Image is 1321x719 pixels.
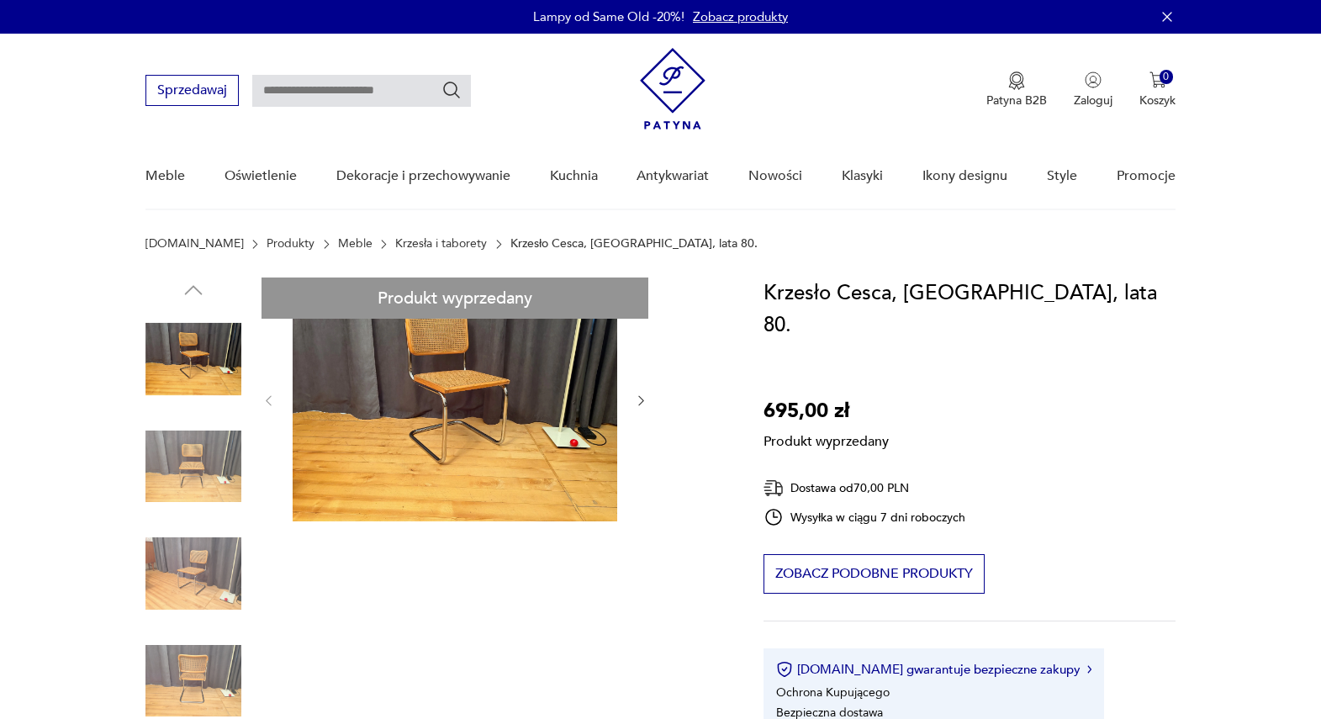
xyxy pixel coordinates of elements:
[267,237,314,251] a: Produkty
[764,427,889,451] p: Produkt wyprzedany
[764,395,889,427] p: 695,00 zł
[145,237,244,251] a: [DOMAIN_NAME]
[986,71,1047,108] a: Ikona medaluPatyna B2B
[1160,70,1174,84] div: 0
[922,144,1007,209] a: Ikony designu
[640,48,705,130] img: Patyna - sklep z meblami i dekoracjami vintage
[842,144,883,209] a: Klasyki
[1008,71,1025,90] img: Ikona medalu
[441,80,462,100] button: Szukaj
[145,75,239,106] button: Sprzedawaj
[225,144,297,209] a: Oświetlenie
[145,144,185,209] a: Meble
[336,144,510,209] a: Dekoracje i przechowywanie
[1139,93,1176,108] p: Koszyk
[1087,665,1092,674] img: Ikona strzałki w prawo
[764,278,1176,341] h1: Krzesło Cesca, [GEOGRAPHIC_DATA], lata 80.
[550,144,598,209] a: Kuchnia
[533,8,684,25] p: Lampy od Same Old -20%!
[986,71,1047,108] button: Patyna B2B
[395,237,487,251] a: Krzesła i taborety
[338,237,373,251] a: Meble
[764,554,985,594] button: Zobacz podobne produkty
[1074,93,1112,108] p: Zaloguj
[986,93,1047,108] p: Patyna B2B
[1047,144,1077,209] a: Style
[776,661,793,678] img: Ikona certyfikatu
[764,478,965,499] div: Dostawa od 70,00 PLN
[510,237,758,251] p: Krzesło Cesca, [GEOGRAPHIC_DATA], lata 80.
[748,144,802,209] a: Nowości
[1085,71,1102,88] img: Ikonka użytkownika
[1117,144,1176,209] a: Promocje
[764,507,965,527] div: Wysyłka w ciągu 7 dni roboczych
[776,661,1091,678] button: [DOMAIN_NAME] gwarantuje bezpieczne zakupy
[637,144,709,209] a: Antykwariat
[1139,71,1176,108] button: 0Koszyk
[693,8,788,25] a: Zobacz produkty
[1149,71,1166,88] img: Ikona koszyka
[776,685,890,700] li: Ochrona Kupującego
[145,86,239,98] a: Sprzedawaj
[1074,71,1112,108] button: Zaloguj
[764,478,784,499] img: Ikona dostawy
